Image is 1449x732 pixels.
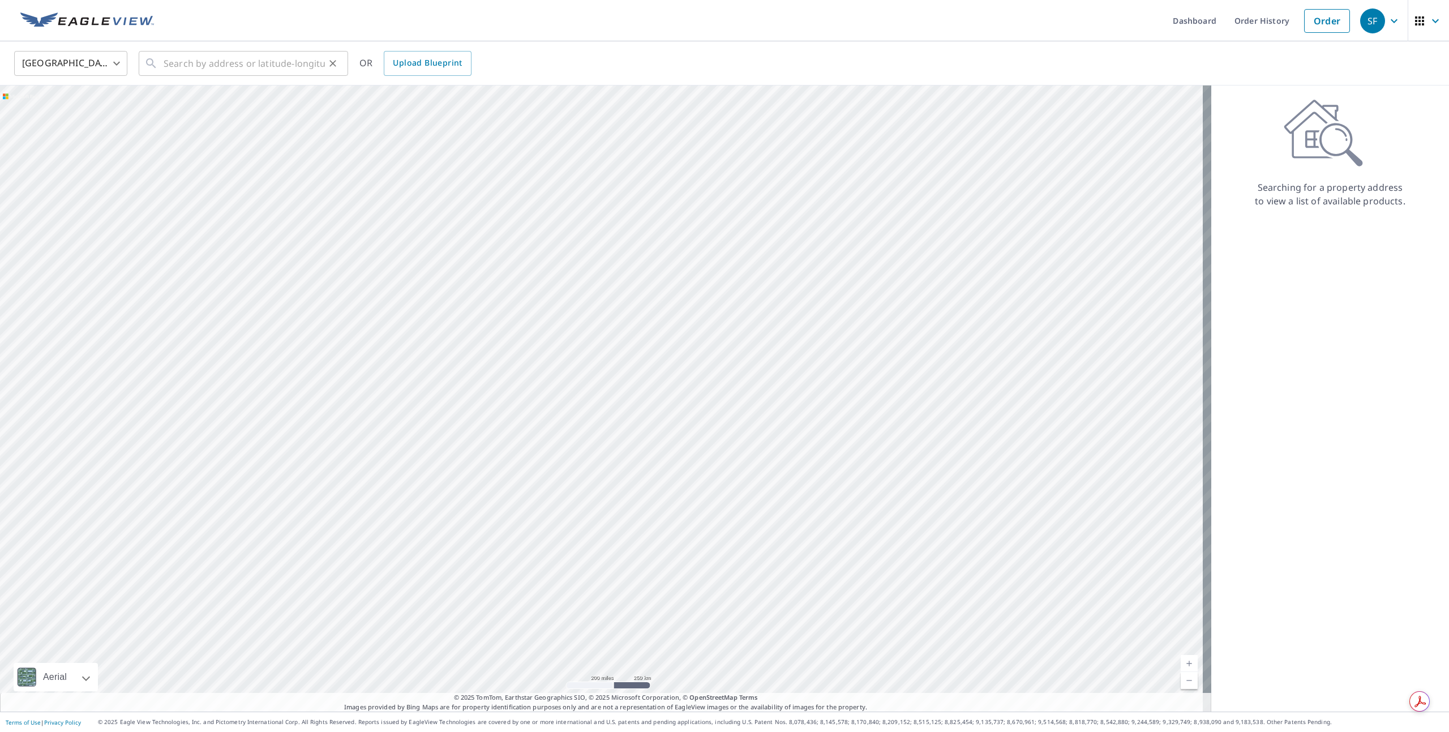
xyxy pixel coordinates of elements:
[44,718,81,726] a: Privacy Policy
[325,55,341,71] button: Clear
[1181,655,1198,672] a: Current Level 5, Zoom In
[14,48,127,79] div: [GEOGRAPHIC_DATA]
[164,48,325,79] input: Search by address or latitude-longitude
[454,693,758,703] span: © 2025 TomTom, Earthstar Geographics SIO, © 2025 Microsoft Corporation, ©
[20,12,154,29] img: EV Logo
[1254,181,1406,208] p: Searching for a property address to view a list of available products.
[1181,672,1198,689] a: Current Level 5, Zoom Out
[1360,8,1385,33] div: SF
[14,663,98,691] div: Aerial
[384,51,471,76] a: Upload Blueprint
[1304,9,1350,33] a: Order
[6,719,81,726] p: |
[393,56,462,70] span: Upload Blueprint
[6,718,41,726] a: Terms of Use
[689,693,737,701] a: OpenStreetMap
[359,51,471,76] div: OR
[739,693,758,701] a: Terms
[98,718,1443,726] p: © 2025 Eagle View Technologies, Inc. and Pictometry International Corp. All Rights Reserved. Repo...
[40,663,70,691] div: Aerial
